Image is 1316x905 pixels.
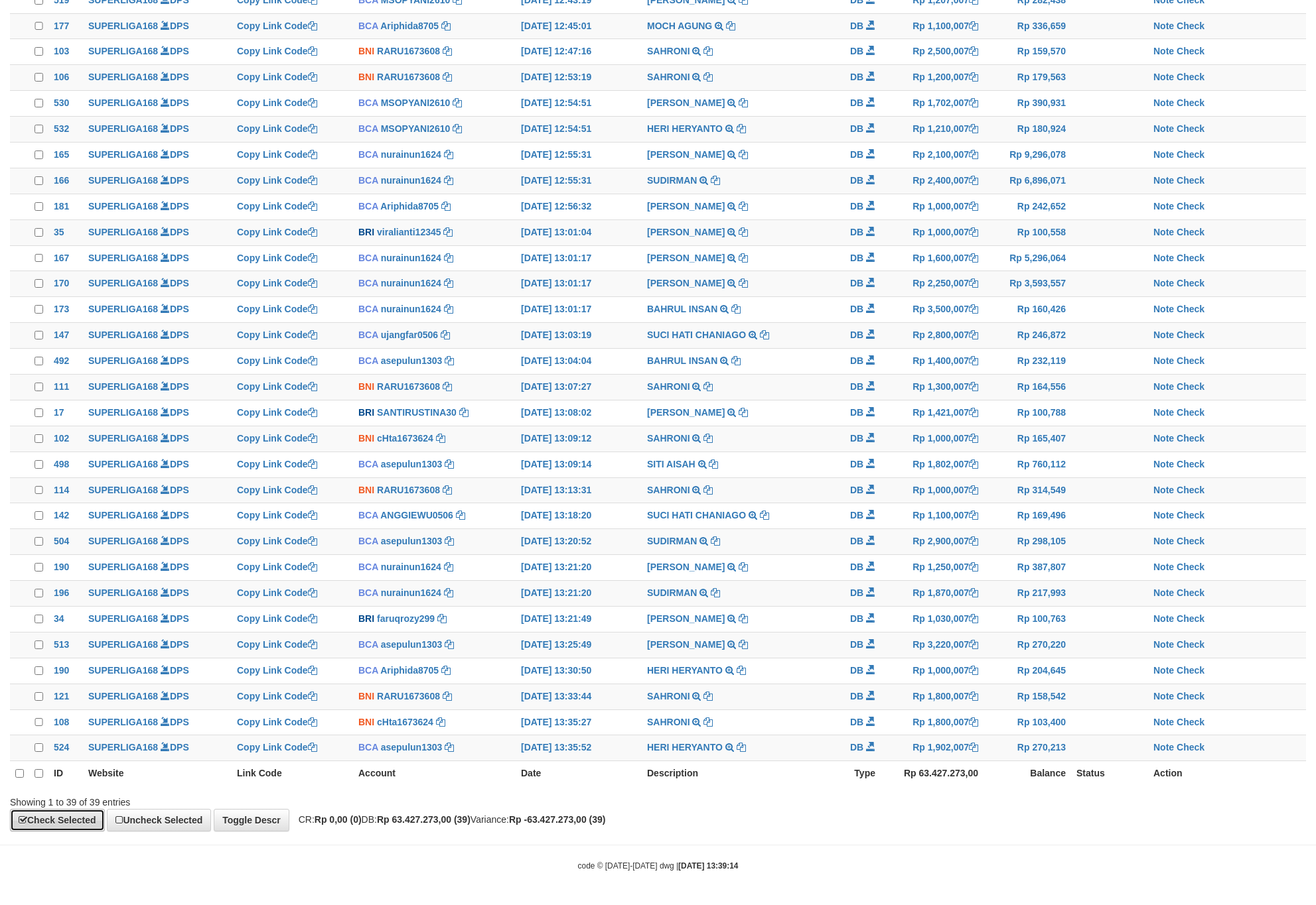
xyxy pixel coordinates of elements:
[444,253,453,263] a: Copy nurainun1624 to clipboard
[107,809,211,831] a: Uncheck Selected
[358,72,374,82] span: BNI
[88,21,158,31] a: SUPERLIGA168
[88,278,158,288] a: SUPERLIGA168
[969,691,978,701] a: Copy Rp 1,800,007 to clipboard
[1153,72,1174,82] a: Note
[381,123,451,134] a: MSOPYANI2610
[443,691,452,701] a: Copy RARU1673608 to clipboard
[711,587,720,598] a: Copy SUDIRMAN to clipboard
[88,639,158,650] a: SUPERLIGA168
[1177,510,1205,520] a: Check
[647,304,717,314] a: BAHRUL INSAN
[1153,587,1174,598] a: Note
[516,39,642,65] td: [DATE] 12:47:16
[711,536,720,546] a: Copy SUDIRMAN to clipboard
[377,381,440,392] a: RARU1673608
[969,587,978,598] a: Copy Rp 1,870,007 to clipboard
[377,485,440,495] a: RARU1673608
[739,149,748,160] a: Copy MIRA RUSMIRANTI to clipboard
[237,562,317,572] a: Copy Link Code
[1153,717,1174,727] a: Note
[1177,123,1205,134] a: Check
[237,330,317,340] a: Copy Link Code
[1153,149,1174,160] a: Note
[459,407,469,418] a: Copy SANTIRUSTINA30 to clipboard
[726,21,735,31] a: Copy MOCH AGUNG to clipboard
[443,381,452,392] a: Copy RARU1673608 to clipboard
[381,97,451,108] a: MSOPYANI2610
[703,717,713,727] a: Copy SAHRONI to clipboard
[237,536,317,546] a: Copy Link Code
[1153,46,1174,56] a: Note
[969,21,978,31] a: Copy Rp 1,100,007 to clipboard
[647,72,690,82] a: SAHRONI
[1177,355,1205,366] a: Check
[453,123,462,134] a: Copy MSOPYANI2610 to clipboard
[703,72,713,82] a: Copy SAHRONI to clipboard
[1153,536,1174,546] a: Note
[88,562,158,572] a: SUPERLIGA168
[703,46,713,56] a: Copy SAHRONI to clipboard
[10,809,105,831] a: Check Selected
[445,536,454,546] a: Copy asepulun1303 to clipboard
[443,485,452,495] a: Copy RARU1673608 to clipboard
[88,587,158,598] a: SUPERLIGA168
[1153,510,1174,520] a: Note
[647,485,690,495] a: SAHRONI
[237,123,317,134] a: Copy Link Code
[1177,97,1205,108] a: Check
[380,21,439,31] a: Ariphida8705
[436,433,445,444] a: Copy cHta1673624 to clipboard
[1153,97,1174,108] a: Note
[381,175,441,186] a: nurainun1624
[516,13,642,39] td: [DATE] 12:45:01
[737,665,746,676] a: Copy HERI HERYANTO to clipboard
[881,13,984,39] td: Rp 1,100,007
[443,72,452,82] a: Copy RARU1673608 to clipboard
[237,459,317,469] a: Copy Link Code
[88,691,158,701] a: SUPERLIGA168
[214,809,289,831] a: Toggle Descr
[381,459,443,469] a: asepulun1303
[647,639,725,650] a: [PERSON_NAME]
[444,149,453,160] a: Copy nurainun1624 to clipboard
[88,381,158,392] a: SUPERLIGA168
[237,21,317,31] a: Copy Link Code
[1177,639,1205,650] a: Check
[381,742,443,753] a: asepulun1303
[88,201,158,211] a: SUPERLIGA168
[377,613,435,624] a: faruqrozy299
[647,381,690,392] a: SAHRONI
[237,175,317,186] a: Copy Link Code
[647,717,690,727] a: SAHRONI
[984,65,1071,91] td: Rp 179,563
[969,381,978,392] a: Copy Rp 1,300,007 to clipboard
[1177,46,1205,56] a: Check
[739,639,748,650] a: Copy NELLI YATI to clipboard
[1153,742,1174,753] a: Note
[969,46,978,56] a: Copy Rp 2,500,007 to clipboard
[969,510,978,520] a: Copy Rp 1,100,007 to clipboard
[969,149,978,160] a: Copy Rp 2,100,007 to clipboard
[647,691,690,701] a: SAHRONI
[969,304,978,314] a: Copy Rp 3,500,007 to clipboard
[984,39,1071,65] td: Rp 159,570
[1153,613,1174,624] a: Note
[760,510,769,520] a: Copy SUCI HATI CHANIAGO to clipboard
[381,639,443,650] a: asepulun1303
[1153,381,1174,392] a: Note
[237,407,317,418] a: Copy Link Code
[444,304,453,314] a: Copy nurainun1624 to clipboard
[237,381,317,392] a: Copy Link Code
[739,227,748,237] a: Copy VIRA APRILIANTI to clipboard
[456,510,465,520] a: Copy ANGGIEWU0506 to clipboard
[647,407,725,418] a: [PERSON_NAME]
[237,355,317,366] a: Copy Link Code
[850,21,863,31] span: DB
[647,459,695,469] a: SITI AISAH
[711,175,720,186] a: Copy SUDIRMAN to clipboard
[237,201,317,211] a: Copy Link Code
[54,46,69,56] span: 103
[881,65,984,91] td: Rp 1,200,007
[647,510,746,520] a: SUCI HATI CHANIAGO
